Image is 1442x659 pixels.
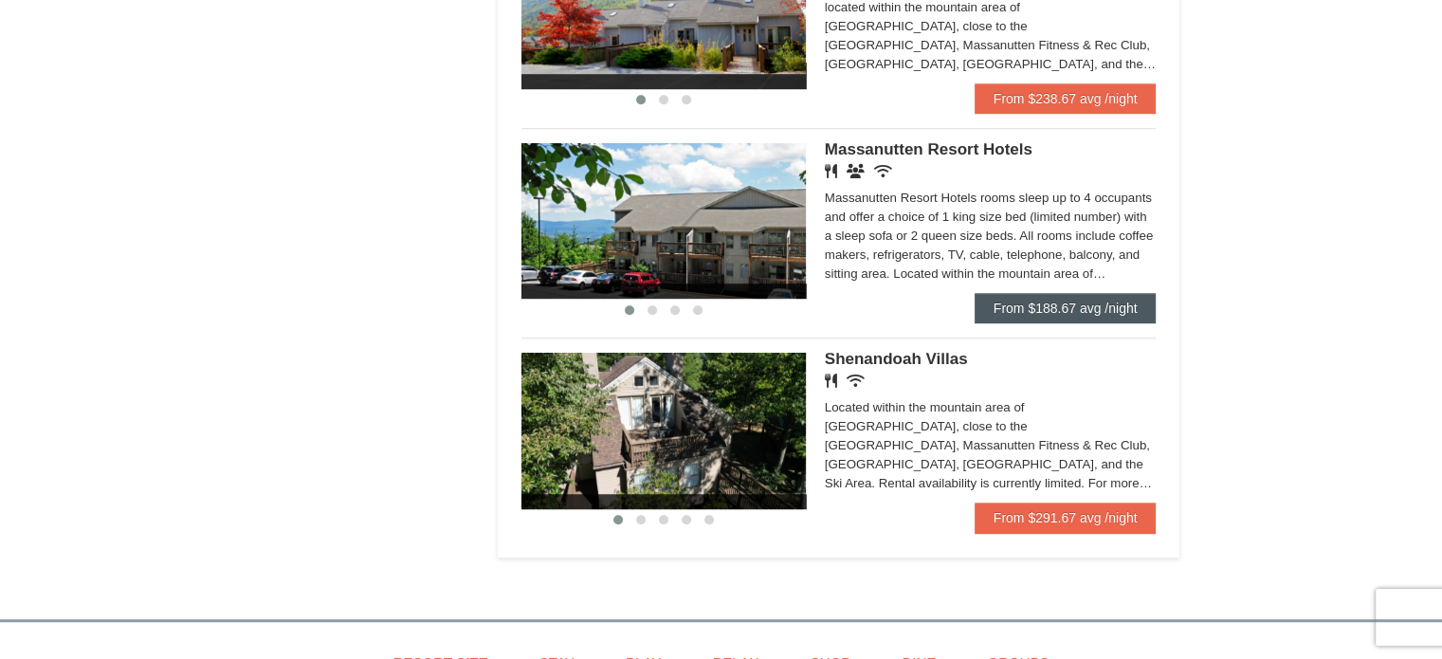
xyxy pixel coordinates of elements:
[975,83,1157,114] a: From $238.67 avg /night
[874,164,892,178] i: Wireless Internet (free)
[825,189,1157,284] div: Massanutten Resort Hotels rooms sleep up to 4 occupants and offer a choice of 1 king size bed (li...
[825,140,1032,158] span: Massanutten Resort Hotels
[847,374,865,388] i: Wireless Internet (free)
[847,164,865,178] i: Banquet Facilities
[825,164,837,178] i: Restaurant
[975,293,1157,323] a: From $188.67 avg /night
[825,398,1157,493] div: Located within the mountain area of [GEOGRAPHIC_DATA], close to the [GEOGRAPHIC_DATA], Massanutte...
[825,374,837,388] i: Restaurant
[825,350,968,368] span: Shenandoah Villas
[975,503,1157,533] a: From $291.67 avg /night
